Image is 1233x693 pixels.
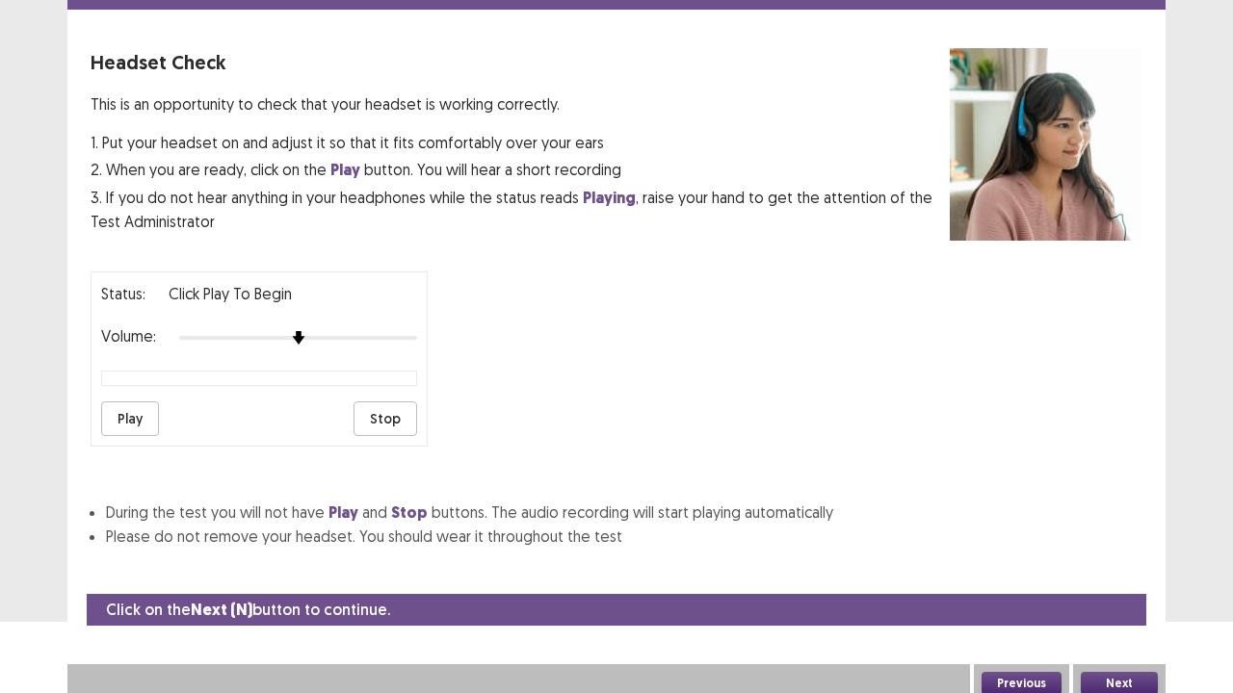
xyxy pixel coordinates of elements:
p: Click on the button to continue. [106,598,390,622]
strong: Play [328,502,358,523]
p: Click Play to Begin [169,282,292,305]
button: Play [101,401,159,436]
strong: Stop [391,502,428,523]
strong: Playing [583,188,636,208]
strong: Next (N) [191,600,252,620]
li: Please do not remove your headset. You should wear it throughout the test [106,525,1142,548]
strong: Play [330,160,360,180]
p: This is an opportunity to check that your headset is working correctly. [91,92,950,115]
p: 3. If you do not hear anything in your headphones while the status reads , raise your hand to get... [91,186,950,233]
button: Stop [354,401,417,436]
img: headset test [950,48,1142,241]
img: arrow-thumb [292,331,305,345]
li: During the test you will not have and buttons. The audio recording will start playing automatically [106,500,1142,525]
p: 2. When you are ready, click on the button. You will hear a short recording [91,158,950,182]
p: 1. Put your headset on and adjust it so that it fits comfortably over your ears [91,131,950,154]
p: Headset Check [91,48,950,77]
p: Status: [101,282,145,305]
p: Volume: [101,324,156,347]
